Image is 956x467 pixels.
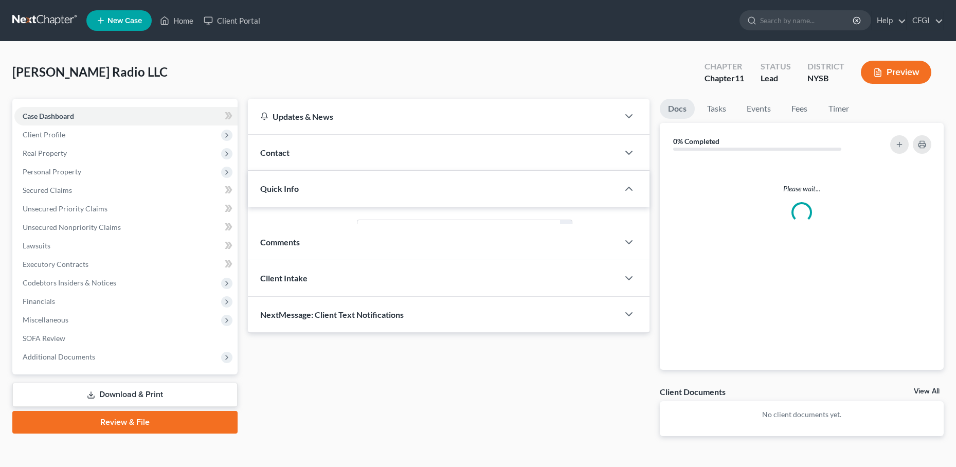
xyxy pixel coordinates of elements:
[255,220,352,240] label: Status
[23,223,121,231] span: Unsecured Nonpriority Claims
[155,11,199,30] a: Home
[12,64,168,79] span: [PERSON_NAME] Radio LLC
[23,334,65,343] span: SOFA Review
[23,241,50,250] span: Lawsuits
[14,107,238,125] a: Case Dashboard
[260,148,290,157] span: Contact
[199,11,265,30] a: Client Portal
[23,204,107,213] span: Unsecured Priority Claims
[820,99,857,119] a: Timer
[260,184,299,193] span: Quick Info
[260,310,404,319] span: NextMessage: Client Text Notifications
[907,11,943,30] a: CFGI
[14,200,238,218] a: Unsecured Priority Claims
[872,11,906,30] a: Help
[699,99,734,119] a: Tasks
[12,383,238,407] a: Download & Print
[760,11,854,30] input: Search by name...
[23,112,74,120] span: Case Dashboard
[260,237,300,247] span: Comments
[12,411,238,434] a: Review & File
[14,329,238,348] a: SOFA Review
[761,73,791,84] div: Lead
[761,61,791,73] div: Status
[23,352,95,361] span: Additional Documents
[23,297,55,306] span: Financials
[23,186,72,194] span: Secured Claims
[660,99,695,119] a: Docs
[668,409,935,420] p: No client documents yet.
[807,61,844,73] div: District
[23,130,65,139] span: Client Profile
[23,278,116,287] span: Codebtors Insiders & Notices
[260,111,606,122] div: Updates & News
[14,237,238,255] a: Lawsuits
[260,273,308,283] span: Client Intake
[783,99,816,119] a: Fees
[705,61,744,73] div: Chapter
[668,184,935,194] p: Please wait...
[660,386,726,397] div: Client Documents
[23,149,67,157] span: Real Property
[23,315,68,324] span: Miscellaneous
[807,73,844,84] div: NYSB
[861,61,931,84] button: Preview
[14,218,238,237] a: Unsecured Nonpriority Claims
[738,99,779,119] a: Events
[14,255,238,274] a: Executory Contracts
[23,260,88,268] span: Executory Contracts
[705,73,744,84] div: Chapter
[107,17,142,25] span: New Case
[23,167,81,176] span: Personal Property
[673,137,719,146] strong: 0% Completed
[735,73,744,83] span: 11
[914,388,940,395] a: View All
[14,181,238,200] a: Secured Claims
